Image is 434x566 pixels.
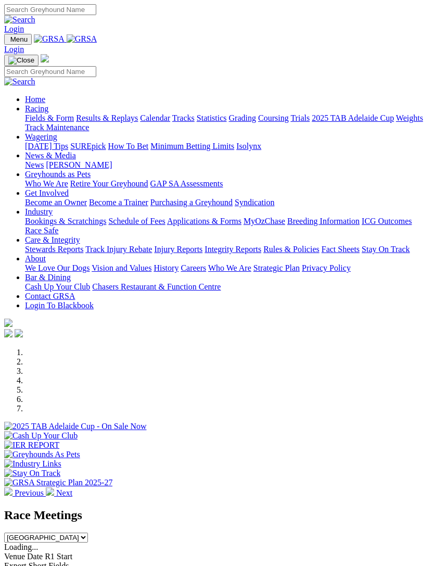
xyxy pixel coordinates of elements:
[229,114,256,122] a: Grading
[25,263,430,273] div: About
[25,198,87,207] a: Become an Owner
[4,488,46,497] a: Previous
[27,552,43,561] span: Date
[4,77,35,86] img: Search
[258,114,289,122] a: Coursing
[108,217,165,225] a: Schedule of Fees
[25,207,53,216] a: Industry
[25,160,44,169] a: News
[25,226,58,235] a: Race Safe
[4,45,24,54] a: Login
[172,114,195,122] a: Tracks
[312,114,394,122] a: 2025 TAB Adelaide Cup
[322,245,360,254] a: Fact Sheets
[302,263,351,272] a: Privacy Policy
[4,441,59,450] img: IER REPORT
[25,292,75,300] a: Contact GRSA
[4,4,96,15] input: Search
[76,114,138,122] a: Results & Replays
[15,488,44,497] span: Previous
[25,254,46,263] a: About
[25,188,69,197] a: Get Involved
[396,114,423,122] a: Weights
[25,245,83,254] a: Stewards Reports
[287,217,360,225] a: Breeding Information
[67,34,97,44] img: GRSA
[8,56,34,65] img: Close
[263,245,320,254] a: Rules & Policies
[70,179,148,188] a: Retire Your Greyhound
[4,34,32,45] button: Toggle navigation
[25,160,430,170] div: News & Media
[154,245,202,254] a: Injury Reports
[25,245,430,254] div: Care & Integrity
[70,142,106,150] a: SUREpick
[34,34,65,44] img: GRSA
[4,24,24,33] a: Login
[4,469,60,478] img: Stay On Track
[46,487,54,496] img: chevron-right-pager-white.svg
[25,123,89,132] a: Track Maintenance
[167,217,241,225] a: Applications & Forms
[25,142,68,150] a: [DATE] Tips
[25,263,90,272] a: We Love Our Dogs
[205,245,261,254] a: Integrity Reports
[150,142,234,150] a: Minimum Betting Limits
[10,35,28,43] span: Menu
[92,263,151,272] a: Vision and Values
[25,142,430,151] div: Wagering
[56,488,72,497] span: Next
[4,15,35,24] img: Search
[25,235,80,244] a: Care & Integrity
[236,142,261,150] a: Isolynx
[4,422,147,431] img: 2025 TAB Adelaide Cup - On Sale Now
[181,263,206,272] a: Careers
[25,198,430,207] div: Get Involved
[25,179,430,188] div: Greyhounds as Pets
[25,95,45,104] a: Home
[235,198,274,207] a: Syndication
[150,198,233,207] a: Purchasing a Greyhound
[85,245,152,254] a: Track Injury Rebate
[89,198,148,207] a: Become a Trainer
[25,273,71,282] a: Bar & Dining
[41,54,49,62] img: logo-grsa-white.png
[25,282,430,292] div: Bar & Dining
[4,552,25,561] span: Venue
[25,132,57,141] a: Wagering
[4,478,112,487] img: GRSA Strategic Plan 2025-27
[4,55,39,66] button: Toggle navigation
[154,263,178,272] a: History
[25,301,94,310] a: Login To Blackbook
[25,217,106,225] a: Bookings & Scratchings
[4,431,78,441] img: Cash Up Your Club
[150,179,223,188] a: GAP SA Assessments
[45,552,72,561] span: R1 Start
[253,263,300,272] a: Strategic Plan
[25,282,90,291] a: Cash Up Your Club
[4,487,12,496] img: chevron-left-pager-white.svg
[25,179,68,188] a: Who We Are
[25,114,430,132] div: Racing
[25,151,76,160] a: News & Media
[25,114,74,122] a: Fields & Form
[362,217,412,225] a: ICG Outcomes
[4,66,96,77] input: Search
[4,319,12,327] img: logo-grsa-white.png
[208,263,251,272] a: Who We Are
[92,282,221,291] a: Chasers Restaurant & Function Centre
[244,217,285,225] a: MyOzChase
[4,329,12,337] img: facebook.svg
[197,114,227,122] a: Statistics
[4,508,430,522] h2: Race Meetings
[362,245,410,254] a: Stay On Track
[25,217,430,235] div: Industry
[46,488,72,497] a: Next
[25,104,48,113] a: Racing
[4,459,61,469] img: Industry Links
[140,114,170,122] a: Calendar
[46,160,112,169] a: [PERSON_NAME]
[15,329,23,337] img: twitter.svg
[108,142,149,150] a: How To Bet
[4,543,38,551] span: Loading...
